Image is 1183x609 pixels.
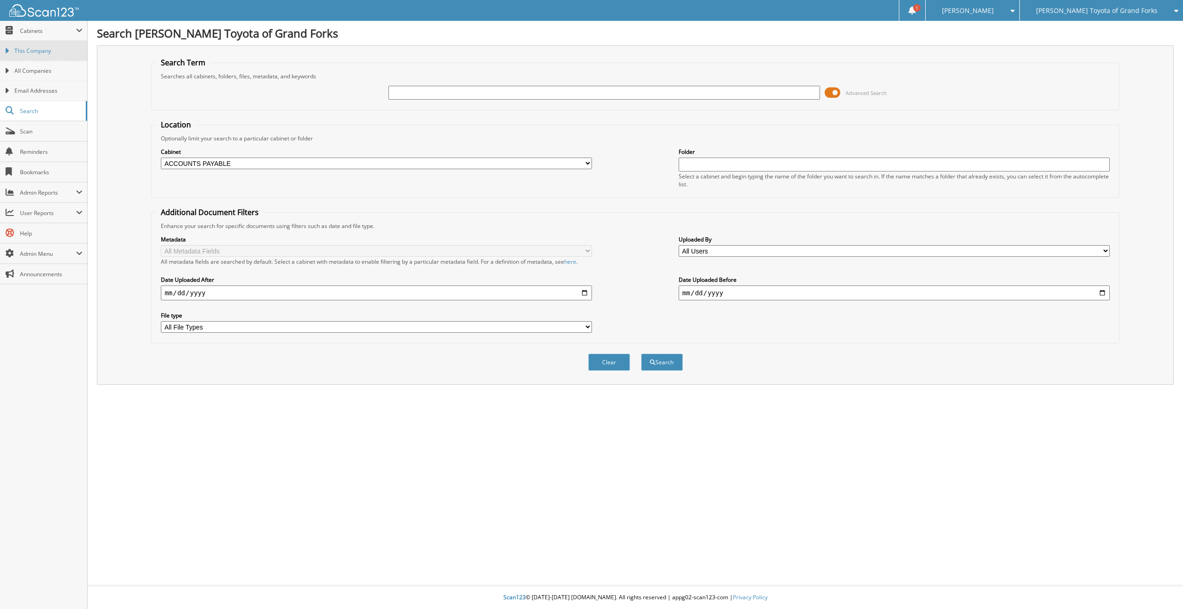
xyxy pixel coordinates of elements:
label: Cabinet [161,148,592,156]
span: Bookmarks [20,168,83,176]
span: User Reports [20,209,76,217]
span: This Company [14,47,83,55]
span: Admin Menu [20,250,76,258]
div: Searches all cabinets, folders, files, metadata, and keywords [156,72,1114,80]
span: Cabinets [20,27,76,35]
span: [PERSON_NAME] [942,8,994,13]
label: Date Uploaded After [161,276,592,284]
a: Privacy Policy [733,593,768,601]
span: Reminders [20,148,83,156]
h1: Search [PERSON_NAME] Toyota of Grand Forks [97,25,1174,41]
div: Optionally limit your search to a particular cabinet or folder [156,134,1114,142]
label: Metadata [161,235,592,243]
span: Announcements [20,270,83,278]
span: 1 [913,4,921,12]
label: Uploaded By [679,235,1110,243]
label: Date Uploaded Before [679,276,1110,284]
legend: Search Term [156,57,210,68]
span: Help [20,229,83,237]
span: Scan123 [503,593,526,601]
span: [PERSON_NAME] Toyota of Grand Forks [1036,8,1158,13]
button: Search [641,354,683,371]
div: Enhance your search for specific documents using filters such as date and file type. [156,222,1114,230]
div: Select a cabinet and begin typing the name of the folder you want to search in. If the name match... [679,172,1110,188]
span: Email Addresses [14,87,83,95]
div: All metadata fields are searched by default. Select a cabinet with metadata to enable filtering b... [161,258,592,266]
input: start [161,285,592,300]
legend: Location [156,120,196,130]
label: File type [161,311,592,319]
label: Folder [679,148,1110,156]
span: Search [20,107,81,115]
span: Admin Reports [20,189,76,197]
span: Scan [20,127,83,135]
img: scan123-logo-white.svg [9,4,79,17]
legend: Additional Document Filters [156,207,263,217]
span: All Companies [14,67,83,75]
a: here [564,258,576,266]
span: Advanced Search [846,89,887,96]
input: end [679,285,1110,300]
div: © [DATE]-[DATE] [DOMAIN_NAME]. All rights reserved | appg02-scan123-com | [88,586,1183,609]
button: Clear [588,354,630,371]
